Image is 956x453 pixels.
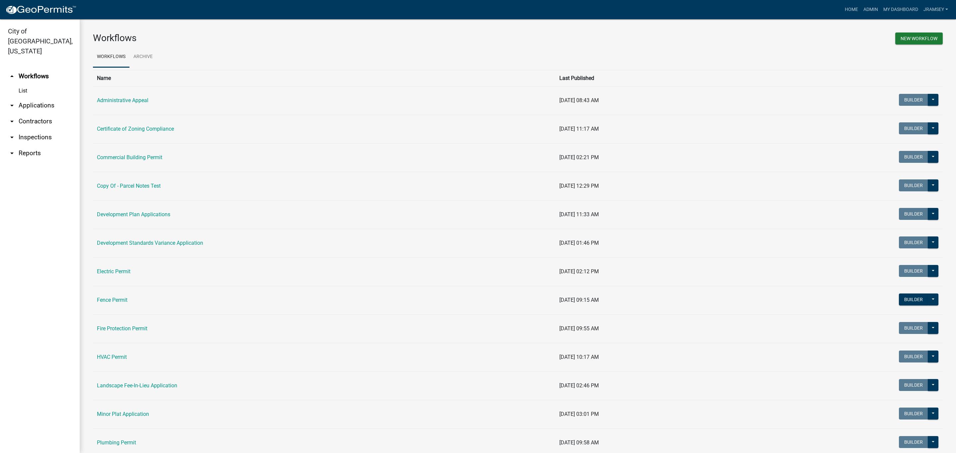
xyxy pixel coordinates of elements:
button: Builder [899,379,928,391]
span: [DATE] 11:33 AM [559,211,599,218]
span: [DATE] 02:12 PM [559,268,599,275]
span: [DATE] 02:21 PM [559,154,599,161]
span: [DATE] 09:58 AM [559,439,599,446]
a: Home [842,3,861,16]
span: [DATE] 09:15 AM [559,297,599,303]
button: Builder [899,94,928,106]
th: Last Published [555,70,748,86]
a: Certificate of Zoning Compliance [97,126,174,132]
span: [DATE] 03:01 PM [559,411,599,417]
a: Fire Protection Permit [97,325,147,332]
button: Builder [899,151,928,163]
button: Builder [899,179,928,191]
h3: Workflows [93,32,513,44]
a: Workflows [93,46,129,68]
button: New Workflow [895,32,943,44]
a: Copy Of - Parcel Notes Test [97,183,161,189]
a: jramsey [921,3,951,16]
button: Builder [899,236,928,248]
button: Builder [899,322,928,334]
a: Archive [129,46,157,68]
i: arrow_drop_down [8,101,16,109]
button: Builder [899,436,928,448]
a: Commercial Building Permit [97,154,162,161]
a: Plumbing Permit [97,439,136,446]
a: Fence Permit [97,297,127,303]
a: Admin [861,3,881,16]
span: [DATE] 09:55 AM [559,325,599,332]
a: Landscape Fee-In-Lieu Application [97,382,177,389]
a: Minor Plat Application [97,411,149,417]
button: Builder [899,293,928,305]
a: Development Standards Variance Application [97,240,203,246]
button: Builder [899,408,928,420]
span: [DATE] 08:43 AM [559,97,599,103]
a: My Dashboard [881,3,921,16]
span: [DATE] 10:17 AM [559,354,599,360]
span: [DATE] 12:29 PM [559,183,599,189]
i: arrow_drop_down [8,149,16,157]
th: Name [93,70,555,86]
i: arrow_drop_down [8,133,16,141]
a: Electric Permit [97,268,130,275]
span: [DATE] 02:46 PM [559,382,599,389]
span: [DATE] 11:17 AM [559,126,599,132]
button: Builder [899,265,928,277]
button: Builder [899,208,928,220]
a: HVAC Permit [97,354,127,360]
i: arrow_drop_up [8,72,16,80]
a: Administrative Appeal [97,97,148,103]
button: Builder [899,122,928,134]
button: Builder [899,351,928,362]
i: arrow_drop_down [8,117,16,125]
a: Development Plan Applications [97,211,170,218]
span: [DATE] 01:46 PM [559,240,599,246]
